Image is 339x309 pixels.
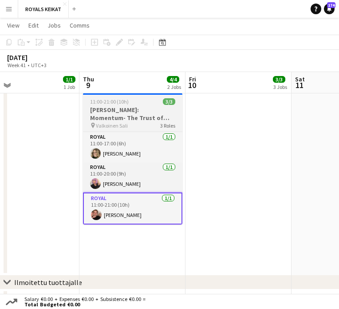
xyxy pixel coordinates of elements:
div: Ilmoitettu tuottajalle [14,278,82,287]
a: Comms [66,20,93,31]
span: 4/4 [167,76,179,83]
span: 11:00-21:00 (10h) [90,98,129,105]
app-card-role: Royal1/111:00-17:00 (6h)[PERSON_NAME] [83,132,182,162]
button: ROYALS KEIKAT [18,0,69,18]
app-card-role: Royal1/111:00-20:00 (9h)[PERSON_NAME] [83,162,182,193]
span: Jobs [47,21,61,29]
app-job-card: 11:00-21:00 (10h)3/3[PERSON_NAME]: Momentum- The Trust of Value Valkoinen Sali3 RolesRoyal1/111:0... [83,93,182,225]
span: 3/3 [273,76,285,83]
span: Valkoinen Sali [96,122,128,129]
span: 9 [82,80,94,90]
span: View [7,21,20,29]
div: 2 Jobs [167,84,181,90]
span: Comms [70,21,90,29]
span: Edit [28,21,39,29]
h3: [PERSON_NAME]: Momentum- The Trust of Value [83,106,182,122]
span: Week 41 [5,62,28,68]
span: Thu [83,75,94,83]
app-card-role: Royal1/111:00-21:00 (10h)[PERSON_NAME] [83,193,182,225]
div: UTC+3 [31,62,47,68]
div: Salary €0.00 + Expenses €0.00 + Subsistence €0.00 = [19,297,147,307]
span: 3/3 [163,98,175,105]
a: Edit [25,20,42,31]
a: Jobs [44,20,64,31]
div: [DATE] [7,53,67,62]
span: Fri [189,75,196,83]
span: 11 [294,80,305,90]
span: Sat [295,75,305,83]
div: 1 Job [63,84,75,90]
span: 3 Roles [160,122,175,129]
a: View [4,20,23,31]
span: Total Budgeted €0.00 [24,302,146,307]
span: 1/1 [63,76,75,83]
span: 174 [327,2,335,8]
a: 174 [324,4,335,14]
span: 10 [188,80,196,90]
div: 3 Jobs [273,84,287,90]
